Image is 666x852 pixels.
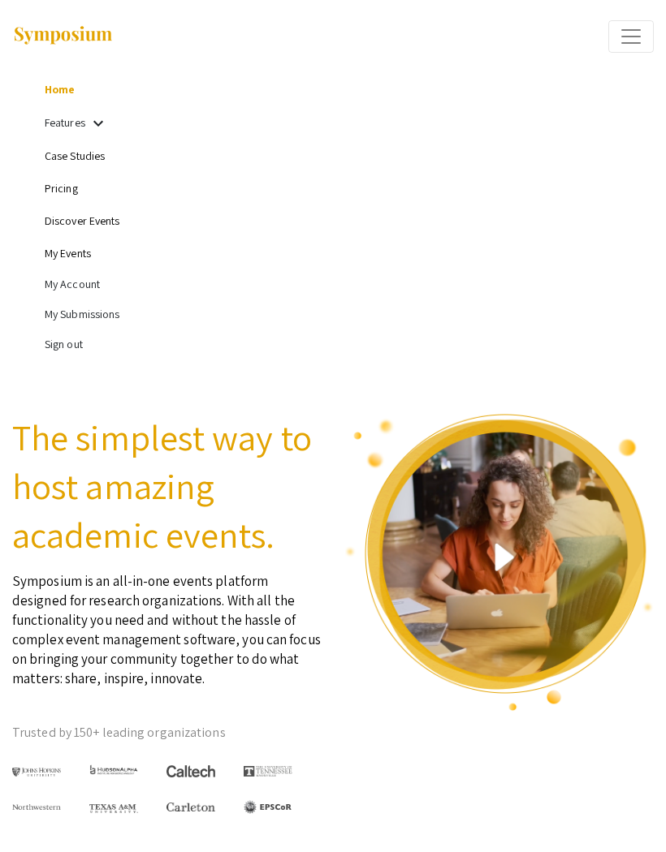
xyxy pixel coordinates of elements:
img: video overview of Symposium [345,413,654,712]
mat-icon: Expand Features list [89,114,108,133]
img: Symposium by ForagerOne [12,25,114,47]
a: Case Studies [45,148,105,163]
img: Johns Hopkins University [12,768,61,776]
iframe: Chat [12,779,69,840]
a: My Events [45,246,91,260]
a: Discover Events [45,213,120,228]
li: My Account [45,269,654,299]
img: HudsonAlpha [89,764,138,774]
p: Symposium is an all-in-one events platform designed for research organizations. With all the func... [12,559,321,688]
a: Features [45,115,85,130]
a: Pricing [45,181,78,196]
img: EPSCOR [244,800,292,813]
li: My Submissions [45,299,654,329]
h2: The simplest way to host amazing academic events. [12,413,321,559]
p: Trusted by 150+ leading organizations [12,721,321,745]
li: Sign out [45,329,654,359]
a: Home [45,82,75,97]
img: Texas A&M University [89,804,138,814]
img: The University of Tennessee [244,766,292,777]
img: Carleton [166,803,215,811]
button: Expand or Collapse Menu [608,20,654,53]
img: Caltech [166,765,215,777]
